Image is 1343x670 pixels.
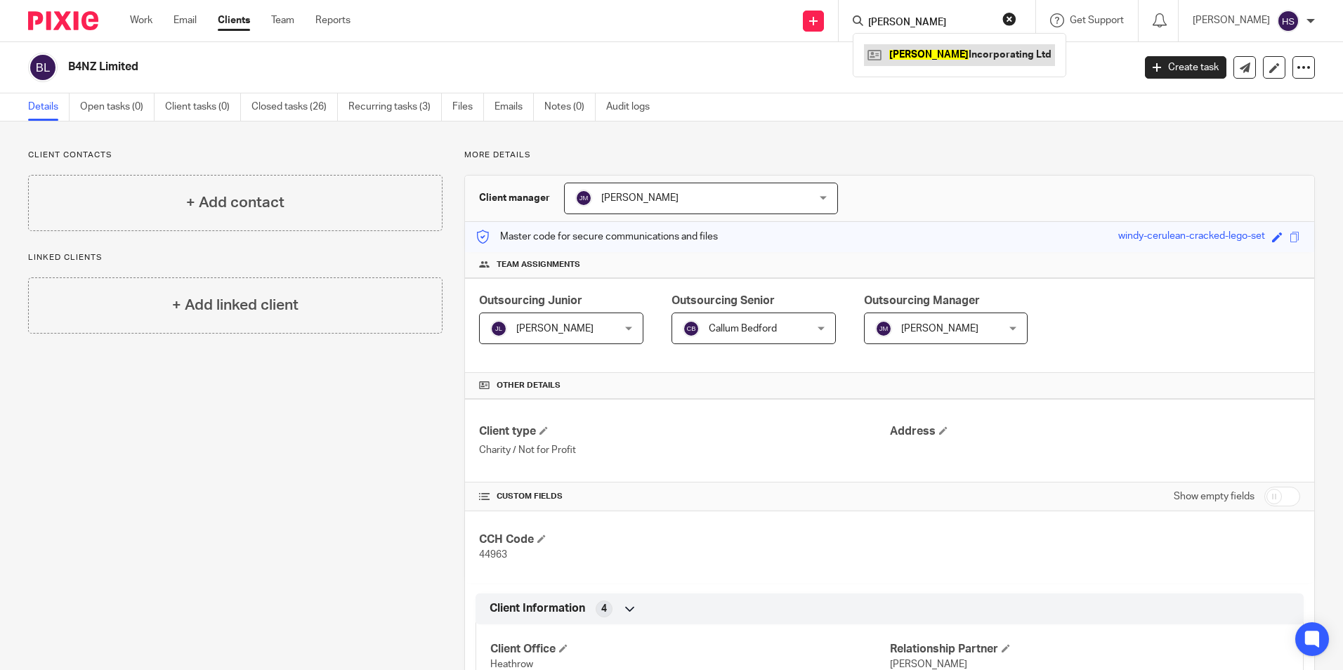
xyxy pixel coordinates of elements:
[544,93,596,121] a: Notes (0)
[28,11,98,30] img: Pixie
[218,13,250,27] a: Clients
[1118,229,1265,245] div: windy-cerulean-cracked-lego-set
[173,13,197,27] a: Email
[476,230,718,244] p: Master code for secure communications and files
[80,93,155,121] a: Open tasks (0)
[28,150,443,161] p: Client contacts
[479,295,582,306] span: Outsourcing Junior
[606,93,660,121] a: Audit logs
[172,294,299,316] h4: + Add linked client
[1174,490,1254,504] label: Show empty fields
[68,60,912,74] h2: B4NZ Limited
[130,13,152,27] a: Work
[575,190,592,206] img: svg%3E
[1193,13,1270,27] p: [PERSON_NAME]
[479,191,550,205] h3: Client manager
[516,324,594,334] span: [PERSON_NAME]
[1002,12,1016,26] button: Clear
[479,424,889,439] h4: Client type
[28,53,58,82] img: svg%3E
[683,320,700,337] img: svg%3E
[490,601,585,616] span: Client Information
[490,320,507,337] img: svg%3E
[28,252,443,263] p: Linked clients
[479,491,889,502] h4: CUSTOM FIELDS
[497,259,580,270] span: Team assignments
[601,602,607,616] span: 4
[867,17,993,29] input: Search
[186,192,284,214] h4: + Add contact
[890,659,967,669] span: [PERSON_NAME]
[28,93,70,121] a: Details
[479,443,889,457] p: Charity / Not for Profit
[315,13,351,27] a: Reports
[271,13,294,27] a: Team
[709,324,777,334] span: Callum Bedford
[901,324,978,334] span: [PERSON_NAME]
[479,550,507,560] span: 44963
[251,93,338,121] a: Closed tasks (26)
[165,93,241,121] a: Client tasks (0)
[490,642,889,657] h4: Client Office
[490,659,533,669] span: Heathrow
[864,295,980,306] span: Outsourcing Manager
[1145,56,1226,79] a: Create task
[1277,10,1299,32] img: svg%3E
[875,320,892,337] img: svg%3E
[348,93,442,121] a: Recurring tasks (3)
[671,295,775,306] span: Outsourcing Senior
[479,532,889,547] h4: CCH Code
[452,93,484,121] a: Files
[464,150,1315,161] p: More details
[1070,15,1124,25] span: Get Support
[890,642,1289,657] h4: Relationship Partner
[890,424,1300,439] h4: Address
[497,380,561,391] span: Other details
[601,193,679,203] span: [PERSON_NAME]
[494,93,534,121] a: Emails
